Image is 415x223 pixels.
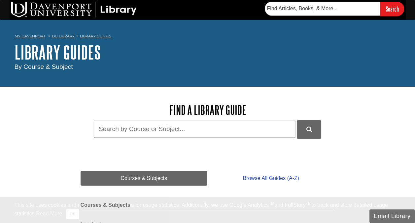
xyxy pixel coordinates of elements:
[15,62,401,72] div: By Course & Subject
[369,209,415,223] button: Email Library
[15,42,401,62] h1: Library Guides
[80,34,111,38] a: Library Guides
[11,2,137,18] img: DU Library
[94,120,295,138] input: Search by Course or Subject...
[380,2,404,16] input: Search
[265,2,380,16] input: Find Articles, Books, & More...
[36,211,62,216] a: Read More
[81,171,208,186] a: Courses & Subjects
[306,126,312,132] i: Search Library Guides
[15,33,45,39] a: My Davenport
[15,201,401,219] div: This site uses cookies and records your IP address for usage statistics. Additionally, we use Goo...
[81,202,335,210] h2: Courses & Subjects
[81,103,335,117] h2: Find a Library Guide
[66,209,79,219] button: Close
[207,171,334,186] a: Browse All Guides (A-Z)
[15,32,401,42] nav: breadcrumb
[52,34,75,38] a: DU Library
[265,2,404,16] form: Searches DU Library's articles, books, and more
